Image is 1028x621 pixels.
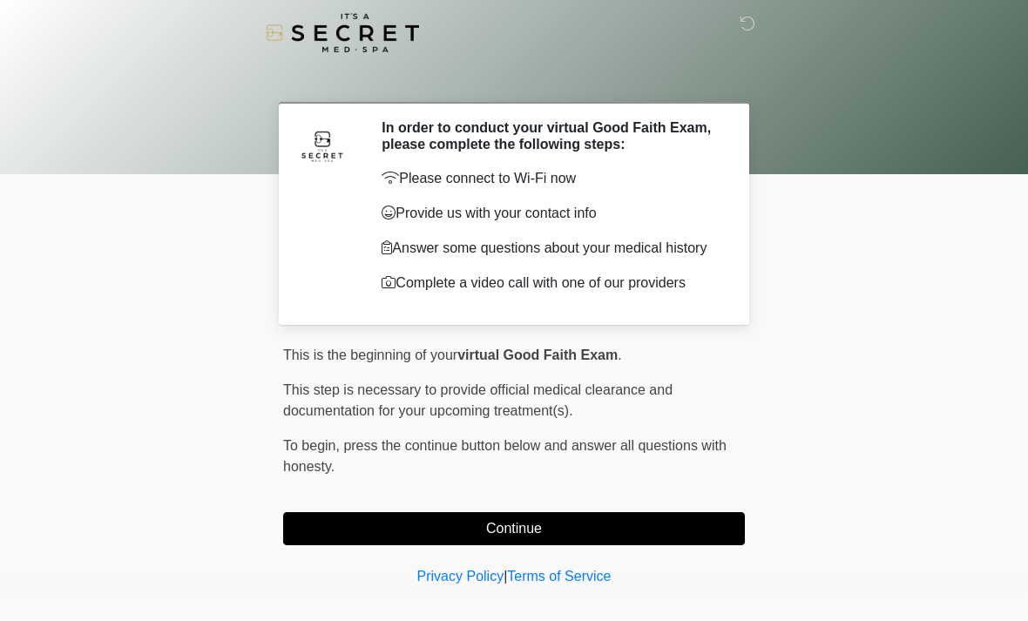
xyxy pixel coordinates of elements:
a: | [504,569,507,584]
p: Answer some questions about your medical history [382,238,719,259]
strong: virtual Good Faith Exam [457,348,618,362]
p: Please connect to Wi-Fi now [382,168,719,189]
img: Agent Avatar [296,119,348,172]
p: Provide us with your contact info [382,203,719,224]
span: . [618,348,621,362]
span: To begin, [283,438,343,453]
span: This step is necessary to provide official medical clearance and documentation for your upcoming ... [283,382,673,418]
img: It's A Secret Med Spa Logo [266,13,419,52]
a: Terms of Service [507,569,611,584]
span: press the continue button below and answer all questions with honesty. [283,438,727,474]
button: Continue [283,512,745,545]
h2: In order to conduct your virtual Good Faith Exam, please complete the following steps: [382,119,719,152]
a: Privacy Policy [417,569,504,584]
span: This is the beginning of your [283,348,457,362]
p: Complete a video call with one of our providers [382,273,719,294]
h1: ‎ ‎ [270,63,758,95]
